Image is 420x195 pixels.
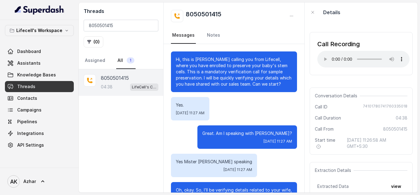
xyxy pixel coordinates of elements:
a: API Settings [5,140,74,151]
button: view [387,181,405,192]
span: [DATE] 11:27 AM [176,111,204,116]
div: Call Recording [317,40,410,48]
span: Call ID [315,104,327,110]
p: 04:38 [101,84,113,90]
span: Extracted Data [317,183,349,189]
a: Dashboard [5,46,74,57]
a: Contacts [5,93,74,104]
a: Threads [5,81,74,92]
button: (0) [84,36,103,47]
p: Details [323,9,340,16]
button: Lifecell's Workspace [5,25,74,36]
span: Dashboard [17,48,41,55]
span: [DATE] 11:26:58 AM GMT+5:30 [347,137,407,149]
h2: Threads [84,7,158,15]
a: Knowledge Bases [5,69,74,80]
a: Notes [206,27,221,44]
h2: 8050501415 [186,10,221,22]
p: Great. Am I speaking with [PERSON_NAME]? [202,130,292,136]
a: Assigned [84,52,106,69]
span: Knowledge Bases [17,72,56,78]
span: 1 [127,57,134,63]
span: Start time [315,137,342,149]
nav: Tabs [84,52,158,69]
span: Integrations [17,130,44,136]
audio: Your browser does not support the audio element. [317,51,410,67]
span: Campaigns [17,107,42,113]
a: Messages [171,27,196,44]
p: Hi, this is [PERSON_NAME] calling you from Lifecell, where you have enrolled to preserve your bab... [176,56,292,87]
span: 04:38 [396,115,407,121]
span: Azhar [23,178,36,185]
p: 8050501415 [101,74,129,82]
span: [DATE] 11:27 AM [263,139,292,144]
span: 74101780741760335018 [363,104,407,110]
img: light.svg [15,5,64,15]
a: Azhar [5,173,74,190]
a: Pipelines [5,116,74,127]
input: Search by Call ID or Phone Number [84,20,158,31]
span: [DATE] 11:27 AM [224,167,252,172]
span: Threads [17,83,35,90]
nav: Tabs [171,27,297,44]
a: Campaigns [5,104,74,116]
span: 8050501415 [383,126,407,132]
p: Lifecell's Workspace [16,27,62,34]
span: Call From [315,126,334,132]
a: Assistants [5,58,74,69]
p: Yes Mister [PERSON_NAME] speaking [176,159,252,165]
span: Assistants [17,60,41,66]
p: Yes. [176,102,204,108]
span: Conversation Details [315,93,360,99]
span: API Settings [17,142,44,148]
span: Call Duration [315,115,341,121]
a: All1 [116,52,136,69]
text: AK [10,178,17,185]
span: Pipelines [17,119,37,125]
a: Integrations [5,128,74,139]
span: Contacts [17,95,37,101]
p: LifeCell's Call Assistant [132,84,157,90]
span: Extraction Details [315,167,354,173]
